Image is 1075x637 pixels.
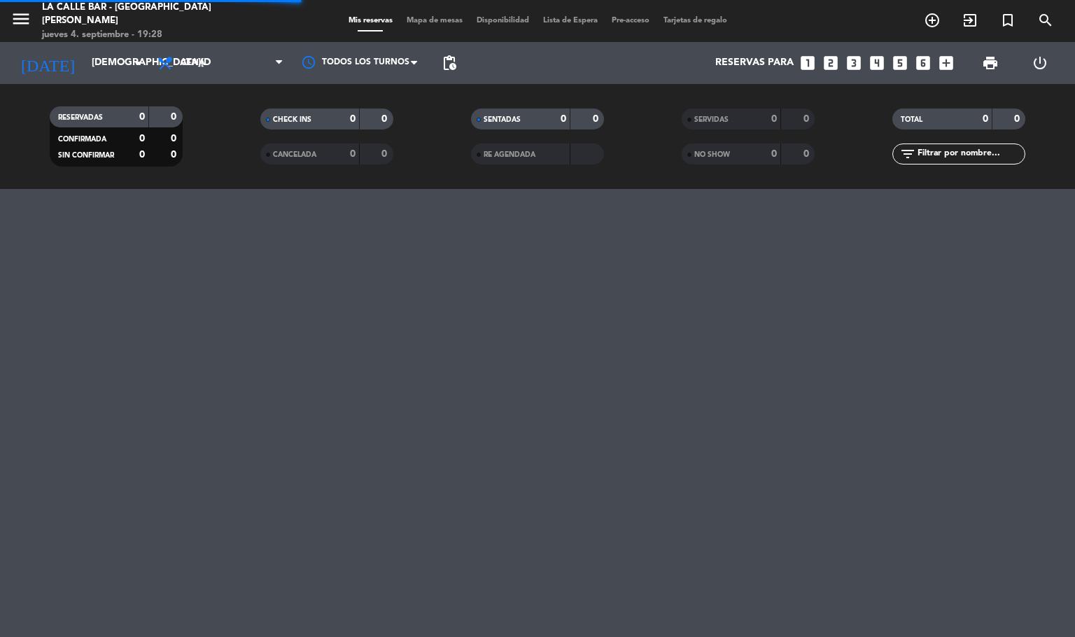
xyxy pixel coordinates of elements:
span: Pre-acceso [605,17,656,24]
span: NO SHOW [694,151,730,158]
i: power_settings_new [1032,55,1048,71]
strong: 0 [803,114,812,124]
i: exit_to_app [962,12,978,29]
span: print [982,55,999,71]
strong: 0 [171,150,179,160]
i: turned_in_not [999,12,1016,29]
span: Disponibilidad [470,17,536,24]
i: menu [10,8,31,29]
span: Mis reservas [342,17,400,24]
i: search [1037,12,1054,29]
span: Mapa de mesas [400,17,470,24]
span: Reservas para [715,57,794,69]
span: Tarjetas de regalo [656,17,734,24]
i: looks_4 [868,54,886,72]
span: RESERVADAS [58,114,103,121]
strong: 0 [350,149,356,159]
i: add_circle_outline [924,12,941,29]
div: La Calle Bar - [GEOGRAPHIC_DATA][PERSON_NAME] [42,1,258,28]
i: looks_one [799,54,817,72]
strong: 0 [1014,114,1023,124]
div: LOG OUT [1015,42,1065,84]
i: looks_3 [845,54,863,72]
button: menu [10,8,31,34]
strong: 0 [561,114,566,124]
span: CONFIRMADA [58,136,106,143]
strong: 0 [771,149,777,159]
i: looks_two [822,54,840,72]
strong: 0 [139,150,145,160]
span: Lista de Espera [536,17,605,24]
span: Cena [181,58,205,68]
i: looks_6 [914,54,932,72]
strong: 0 [139,112,145,122]
span: SENTADAS [484,116,521,123]
strong: 0 [350,114,356,124]
span: CANCELADA [273,151,316,158]
span: RE AGENDADA [484,151,535,158]
i: looks_5 [891,54,909,72]
strong: 0 [983,114,988,124]
i: arrow_drop_down [130,55,147,71]
span: TOTAL [901,116,922,123]
i: filter_list [899,146,916,162]
span: pending_actions [441,55,458,71]
strong: 0 [771,114,777,124]
input: Filtrar por nombre... [916,146,1025,162]
span: CHECK INS [273,116,311,123]
strong: 0 [381,149,390,159]
span: SERVIDAS [694,116,729,123]
strong: 0 [593,114,601,124]
strong: 0 [139,134,145,143]
strong: 0 [803,149,812,159]
strong: 0 [171,112,179,122]
i: [DATE] [10,48,85,78]
strong: 0 [171,134,179,143]
div: jueves 4. septiembre - 19:28 [42,28,258,42]
strong: 0 [381,114,390,124]
span: SIN CONFIRMAR [58,152,114,159]
i: add_box [937,54,955,72]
